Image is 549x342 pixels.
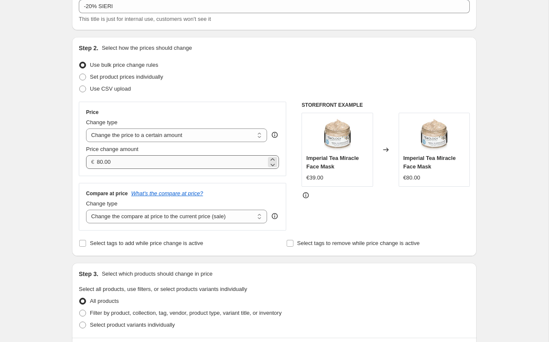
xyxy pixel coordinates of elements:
p: Select how the prices should change [102,44,192,52]
span: Use CSV upload [90,85,131,92]
div: help [270,212,279,220]
span: Set product prices individually [90,74,163,80]
h6: STOREFRONT EXAMPLE [302,102,470,108]
img: T50010-Imperial-Tea-Face-Mircale-Mask-0620_80x.jpg [320,117,354,151]
div: help [270,131,279,139]
span: Select tags to add while price change is active [90,240,203,246]
span: Change type [86,200,118,207]
button: What's the compare at price? [131,190,203,197]
span: Use bulk price change rules [90,62,158,68]
span: Change type [86,119,118,125]
img: T50010-Imperial-Tea-Face-Mircale-Mask-0620_80x.jpg [417,117,451,151]
h2: Step 2. [79,44,98,52]
span: Select product variants individually [90,322,175,328]
p: Select which products should change in price [102,270,213,278]
span: Select tags to remove while price change is active [297,240,420,246]
span: Imperial Tea Miracle Face Mask [403,155,456,170]
input: 80.00 [97,155,266,169]
h2: Step 3. [79,270,98,278]
div: €39.00 [306,174,323,182]
span: Imperial Tea Miracle Face Mask [306,155,359,170]
h3: Price [86,109,98,116]
div: €80.00 [403,174,420,182]
span: € [91,159,94,165]
span: Filter by product, collection, tag, vendor, product type, variant title, or inventory [90,310,282,316]
span: Select all products, use filters, or select products variants individually [79,286,247,292]
span: All products [90,298,119,304]
h3: Compare at price [86,190,128,197]
span: This title is just for internal use, customers won't see it [79,16,211,22]
span: Price change amount [86,146,138,152]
